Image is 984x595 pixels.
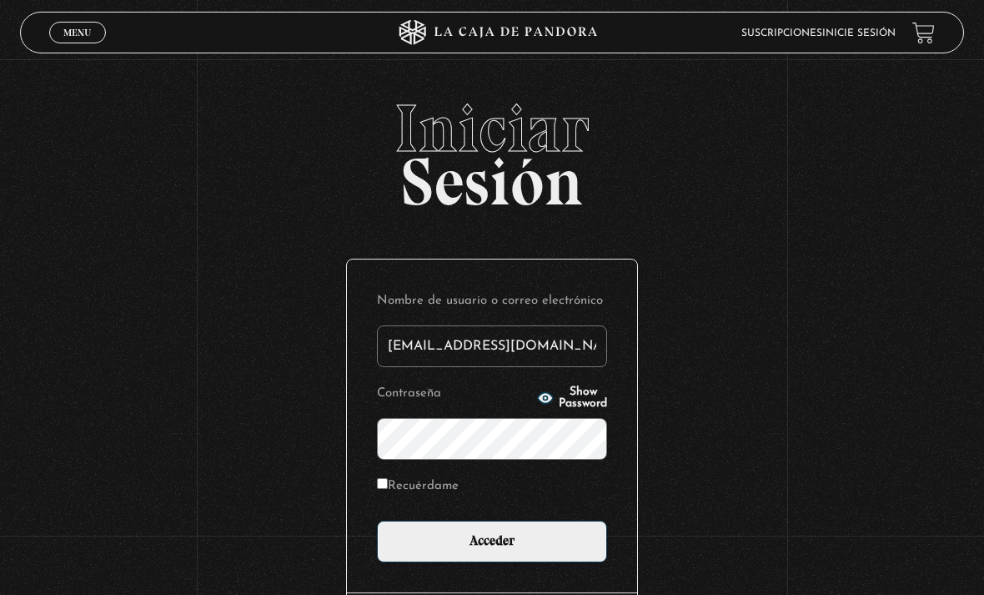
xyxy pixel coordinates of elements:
span: Iniciar [20,95,965,162]
label: Contraseña [377,382,532,405]
button: Show Password [537,386,607,410]
label: Recuérdame [377,475,459,497]
span: Show Password [559,386,607,410]
label: Nombre de usuario o correo electrónico [377,290,607,312]
a: Suscripciones [741,28,822,38]
span: Menu [63,28,91,38]
a: Inicie sesión [822,28,896,38]
input: Recuérdame [377,478,388,489]
a: View your shopping cart [912,22,935,44]
input: Acceder [377,521,607,562]
h2: Sesión [20,95,965,202]
span: Cerrar [58,42,98,53]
